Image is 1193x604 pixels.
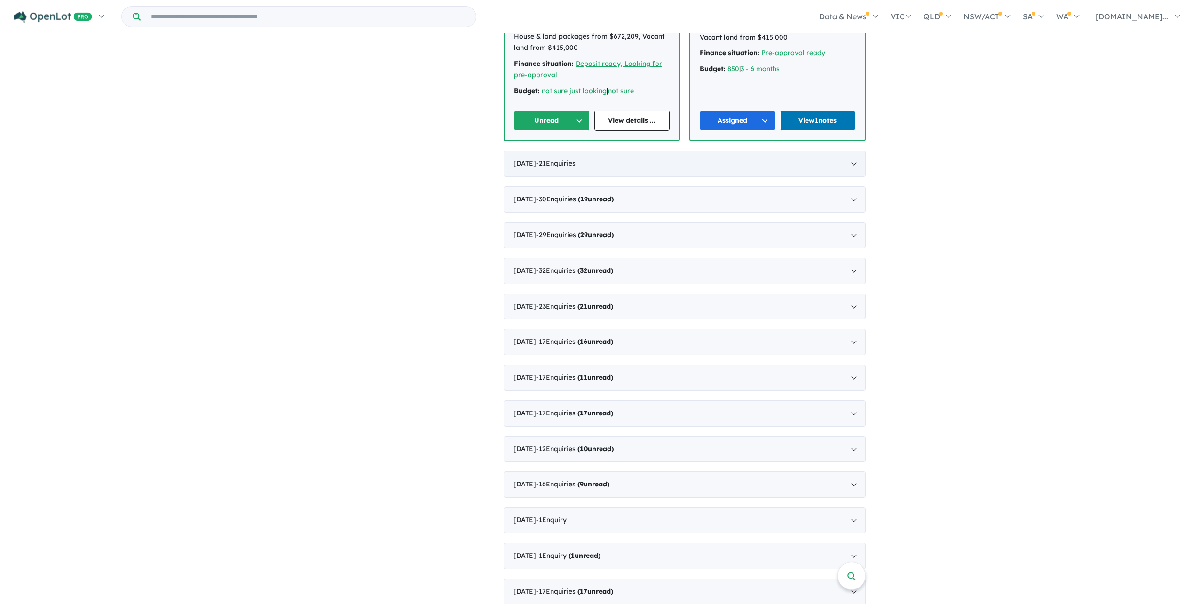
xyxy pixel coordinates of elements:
[580,587,587,596] span: 17
[569,551,600,560] strong: ( unread)
[727,64,739,73] a: 850
[504,222,866,248] div: [DATE]
[504,151,866,177] div: [DATE]
[580,480,584,488] span: 9
[1096,12,1168,21] span: [DOMAIN_NAME]...
[504,258,866,284] div: [DATE]
[577,266,613,275] strong: ( unread)
[594,111,670,131] a: View details ...
[142,7,474,27] input: Try estate name, suburb, builder or developer
[536,230,614,239] span: - 29 Enquir ies
[542,87,607,95] a: not sure just looking
[700,64,726,73] strong: Budget:
[741,64,780,73] a: 3 - 6 months
[577,587,613,596] strong: ( unread)
[580,409,587,417] span: 17
[536,480,609,488] span: - 16 Enquir ies
[504,365,866,391] div: [DATE]
[536,409,613,417] span: - 17 Enquir ies
[504,436,866,462] div: [DATE]
[536,516,567,524] span: - 1 Enquir y
[536,195,614,203] span: - 30 Enquir ies
[504,543,866,569] div: [DATE]
[536,373,613,381] span: - 17 Enquir ies
[580,266,587,275] span: 32
[504,471,866,498] div: [DATE]
[580,230,588,239] span: 29
[608,87,634,95] a: not sure
[514,59,574,68] strong: Finance situation:
[580,337,587,346] span: 16
[536,587,613,596] span: - 17 Enquir ies
[577,409,613,417] strong: ( unread)
[504,400,866,427] div: [DATE]
[580,445,588,453] span: 10
[14,11,92,23] img: Openlot PRO Logo White
[577,373,613,381] strong: ( unread)
[700,48,759,57] strong: Finance situation:
[571,551,575,560] span: 1
[780,111,856,131] a: View1notes
[514,87,540,95] strong: Budget:
[504,294,866,320] div: [DATE]
[577,302,613,310] strong: ( unread)
[577,445,614,453] strong: ( unread)
[536,266,613,275] span: - 32 Enquir ies
[700,64,855,75] div: |
[578,230,614,239] strong: ( unread)
[536,551,600,560] span: - 1 Enquir y
[536,302,613,310] span: - 23 Enquir ies
[577,337,613,346] strong: ( unread)
[578,195,614,203] strong: ( unread)
[536,337,613,346] span: - 17 Enquir ies
[514,59,662,79] a: Deposit ready, Looking for pre-approval
[514,20,670,54] div: Price-list & Release map, House & land packages from $672,209, Vacant land from $415,000
[504,186,866,213] div: [DATE]
[514,86,670,97] div: |
[580,195,588,203] span: 19
[514,111,590,131] button: Unread
[580,373,587,381] span: 11
[536,159,576,167] span: - 21 Enquir ies
[577,480,609,488] strong: ( unread)
[761,48,825,57] a: Pre-approval ready
[580,302,587,310] span: 21
[504,329,866,355] div: [DATE]
[536,445,614,453] span: - 12 Enquir ies
[700,111,775,131] button: Assigned
[504,507,866,533] div: [DATE]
